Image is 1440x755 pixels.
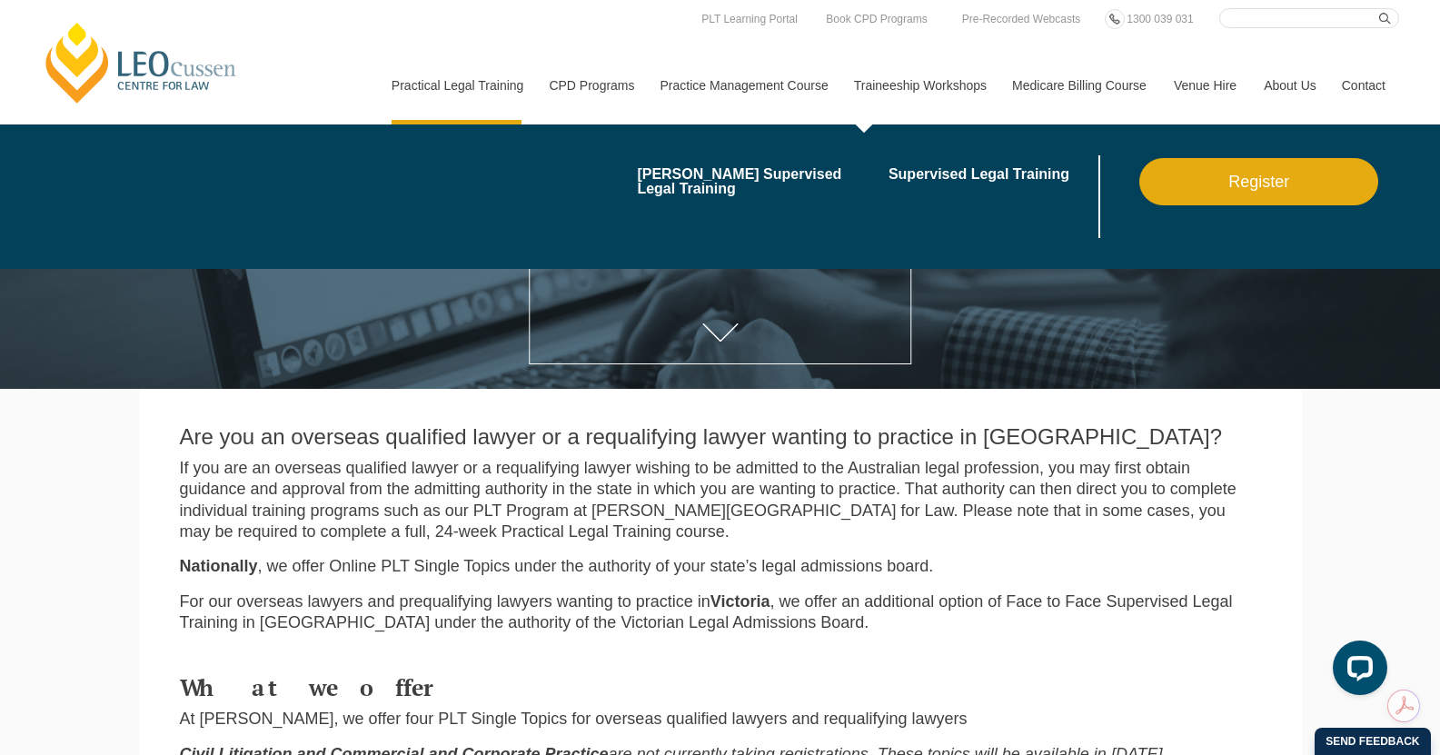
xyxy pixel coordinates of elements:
[180,458,1261,543] p: If you are an overseas qualified lawyer or a requalifying lawyer wishing to be admitted to the Au...
[821,9,931,29] a: Book CPD Programs
[41,20,242,105] a: [PERSON_NAME] Centre for Law
[378,46,536,124] a: Practical Legal Training
[958,9,1086,29] a: Pre-Recorded Webcasts
[180,557,258,575] strong: Nationally
[697,9,802,29] a: PLT Learning Portal
[1328,46,1399,124] a: Contact
[180,709,1261,730] p: At [PERSON_NAME], we offer four PLT Single Topics for overseas qualified lawyers and requalifying...
[535,46,646,124] a: CPD Programs
[1139,158,1378,205] a: Register
[180,425,1261,449] h2: Are you an overseas qualified lawyer or a requalifying lawyer wanting to practice in [GEOGRAPHIC_...
[710,592,770,611] strong: Victoria
[180,672,439,702] strong: What we offer
[1318,633,1395,710] iframe: LiveChat chat widget
[1250,46,1328,124] a: About Us
[998,46,1160,124] a: Medicare Billing Course
[889,167,1095,182] a: Supervised Legal Training
[180,556,1261,577] p: , we offer Online PLT Single Topics under the authority of your state’s legal admissions board.
[1122,9,1197,29] a: 1300 039 031
[840,46,998,124] a: Traineeship Workshops
[1160,46,1250,124] a: Venue Hire
[637,167,876,196] a: [PERSON_NAME] Supervised Legal Training
[180,591,1261,634] p: For our overseas lawyers and prequalifying lawyers wanting to practice in , we offer an additiona...
[1127,13,1193,25] span: 1300 039 031
[647,46,840,124] a: Practice Management Course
